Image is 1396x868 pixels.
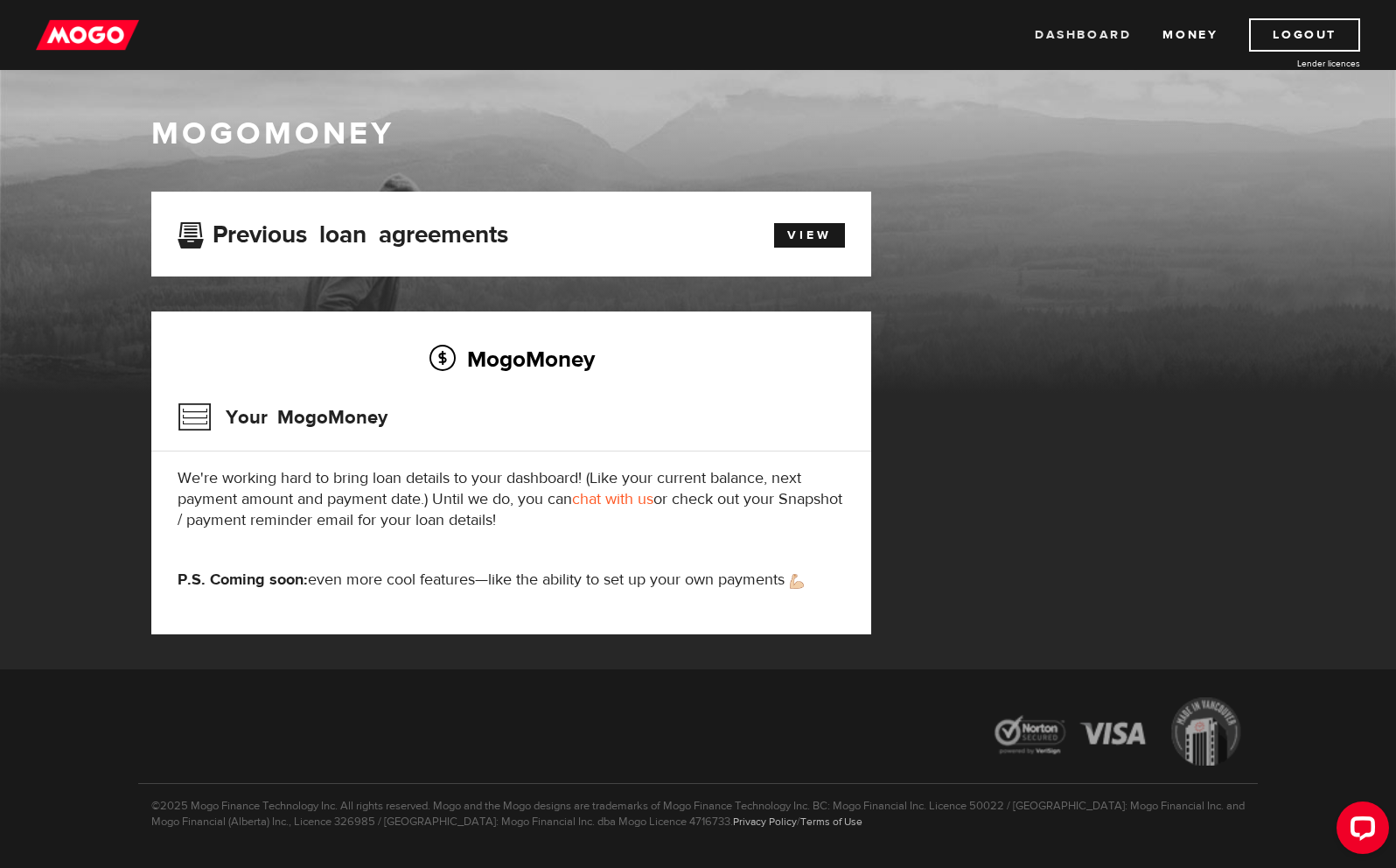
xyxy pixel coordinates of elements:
[1162,18,1218,52] a: Money
[774,223,845,248] a: View
[1229,57,1360,70] a: Lender licences
[36,18,139,52] img: mogo_logo-11ee424be714fa7cbb0f0f49df9e16ec.png
[178,468,845,531] p: We're working hard to bring loan details to your dashboard! (Like your current balance, next paym...
[978,684,1258,783] img: legal-icons-92a2ffecb4d32d839781d1b4e4802d7b.png
[1323,794,1396,868] iframe: LiveChat chat widget
[733,815,797,829] a: Privacy Policy
[178,570,845,591] p: even more cool features—like the ability to set up your own payments
[572,489,653,509] a: chat with us
[178,220,508,243] h3: Previous loan agreements
[178,340,845,377] h2: MogoMoney
[138,783,1258,829] p: ©2025 Mogo Finance Technology Inc. All rights reserved. Mogo and the Mogo designs are trademarks ...
[1249,18,1360,52] a: Logout
[178,570,308,590] strong: P.S. Coming soon:
[790,574,804,589] img: strong arm emoji
[151,115,1245,152] h1: MogoMoney
[800,815,862,829] a: Terms of Use
[1035,18,1131,52] a: Dashboard
[178,395,387,440] h3: Your MogoMoney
